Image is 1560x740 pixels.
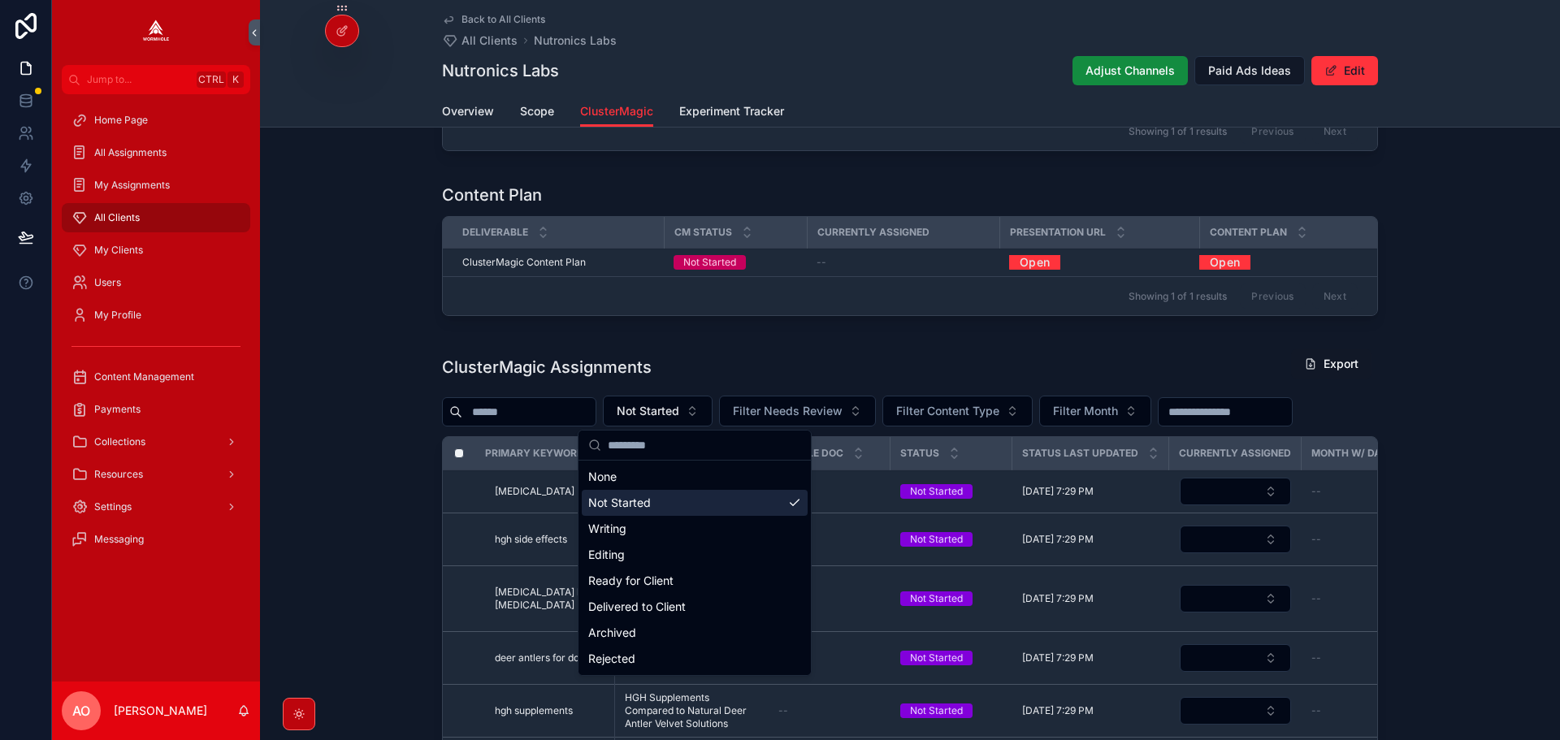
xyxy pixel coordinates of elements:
[62,65,250,94] button: Jump to...CtrlK
[495,533,604,546] a: hgh side effects
[62,427,250,457] a: Collections
[1311,651,1321,664] span: --
[442,103,494,119] span: Overview
[495,485,604,498] a: [MEDICAL_DATA]
[1085,63,1175,79] span: Adjust Channels
[520,97,554,129] a: Scope
[442,356,652,379] h1: ClusterMagic Assignments
[578,461,811,675] div: Suggestions
[896,403,999,419] span: Filter Content Type
[910,703,963,718] div: Not Started
[1022,485,1094,498] span: [DATE] 7:29 PM
[1053,403,1118,419] span: Filter Month
[1210,226,1287,239] span: Content Plan
[94,179,170,192] span: My Assignments
[1180,644,1291,672] button: Select Button
[62,268,250,297] a: Users
[1039,396,1151,426] button: Select Button
[1129,290,1227,303] span: Showing 1 of 1 results
[1199,249,1250,275] a: Open
[1022,704,1094,717] span: [DATE] 7:29 PM
[733,403,843,419] span: Filter Needs Review
[495,485,574,498] span: [MEDICAL_DATA]
[442,32,518,49] a: All Clients
[1291,349,1371,379] button: Export
[1179,584,1292,613] a: Select Button
[1180,526,1291,553] button: Select Button
[62,301,250,330] a: My Profile
[582,568,808,594] div: Ready for Client
[1194,56,1305,85] button: Paid Ads Ideas
[62,236,250,265] a: My Clients
[1022,533,1094,546] span: [DATE] 7:29 PM
[62,525,250,554] a: Messaging
[900,591,1003,606] a: Not Started
[94,370,194,383] span: Content Management
[495,651,590,664] span: deer antlers for dogs
[617,403,679,419] span: Not Started
[778,485,881,498] a: --
[462,256,654,269] a: ClusterMagic Content Plan
[1311,704,1321,717] span: --
[1311,485,1321,498] span: --
[582,594,808,620] div: Delivered to Client
[62,362,250,392] a: Content Management
[462,256,586,269] span: ClusterMagic Content Plan
[1022,592,1159,605] a: [DATE] 7:29 PM
[1180,697,1291,725] button: Select Button
[679,103,784,119] span: Experiment Tracker
[229,73,242,86] span: K
[778,704,881,717] a: --
[197,71,226,88] span: Ctrl
[462,226,528,239] span: Deliverable
[461,32,518,49] span: All Clients
[62,138,250,167] a: All Assignments
[1311,533,1420,546] a: --
[534,32,617,49] a: Nutronics Labs
[94,114,148,127] span: Home Page
[1180,585,1291,612] button: Select Button
[1022,651,1159,664] a: [DATE] 7:29 PM
[1179,643,1292,673] a: Select Button
[603,396,713,426] button: Select Button
[582,516,808,542] div: Writing
[94,435,145,448] span: Collections
[674,226,732,239] span: CM Status
[1129,125,1227,138] span: Showing 1 of 1 results
[72,701,90,721] span: AO
[495,586,604,612] span: [MEDICAL_DATA] like [MEDICAL_DATA]
[143,19,169,45] img: App logo
[62,460,250,489] a: Resources
[580,97,653,128] a: ClusterMagic
[1022,533,1159,546] a: [DATE] 7:29 PM
[442,59,559,82] h1: Nutronics Labs
[910,532,963,547] div: Not Started
[778,651,881,664] a: --
[1208,63,1291,79] span: Paid Ads Ideas
[674,255,797,270] a: Not Started
[1179,447,1291,460] span: Currently Assigned
[94,533,144,546] span: Messaging
[817,226,929,239] span: Currently Assigned
[1179,525,1292,554] a: Select Button
[900,703,1003,718] a: Not Started
[900,447,939,460] span: Status
[817,256,990,269] a: --
[625,691,759,730] a: HGH Supplements Compared to Natural Deer Antler Velvet Solutions
[1311,447,1399,460] span: Month w/ Dates
[1022,704,1159,717] a: [DATE] 7:29 PM
[582,620,808,646] div: Archived
[52,94,260,575] div: scrollable content
[62,171,250,200] a: My Assignments
[442,13,545,26] a: Back to All Clients
[62,395,250,424] a: Payments
[94,276,121,289] span: Users
[1010,226,1106,239] span: Presentation URL
[910,484,963,499] div: Not Started
[882,396,1033,426] button: Select Button
[683,255,736,270] div: Not Started
[582,490,808,516] div: Not Started
[910,651,963,665] div: Not Started
[582,542,808,568] div: Editing
[900,484,1003,499] a: Not Started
